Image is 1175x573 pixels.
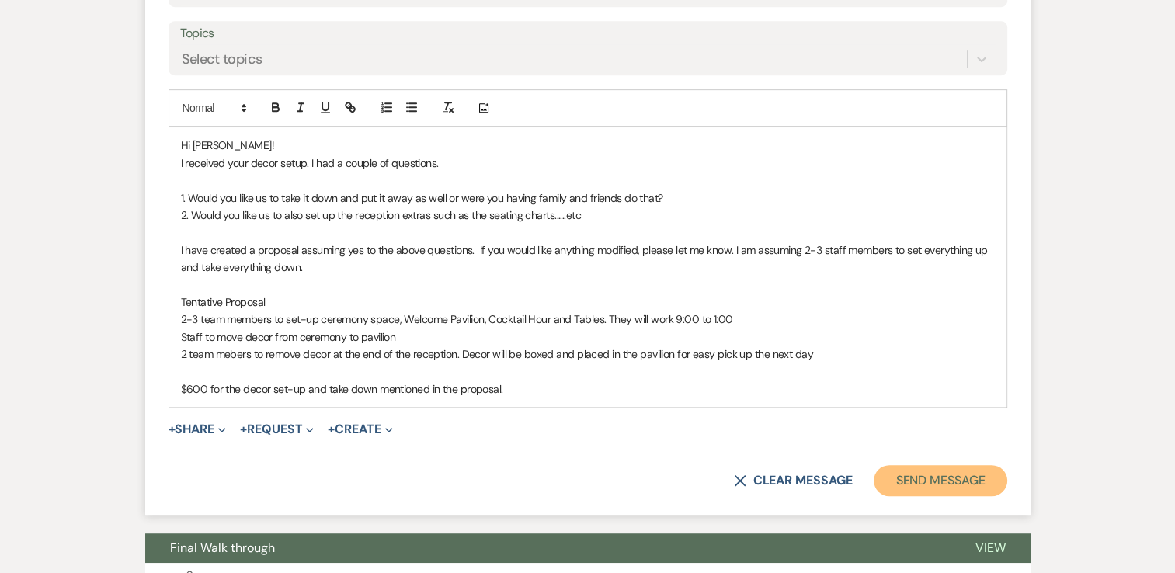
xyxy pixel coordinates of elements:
button: Final Walk through [145,533,951,563]
button: View [951,533,1031,563]
button: Share [169,423,227,436]
p: I received your decor setup. I had a couple of questions. [181,155,995,172]
button: Request [240,423,314,436]
p: $600 for the decor set-up and take down mentioned in the proposal. [181,380,995,398]
p: 1. Would you like us to take it down and put it away as well or were you having family and friend... [181,189,995,207]
button: Send Message [874,465,1006,496]
button: Clear message [734,474,852,487]
div: Select topics [182,49,262,70]
label: Topics [180,23,996,45]
p: I have created a proposal assuming yes to the above questions. If you would like anything modifie... [181,241,995,276]
span: View [975,540,1006,556]
p: Staff to move decor from ceremony to pavilion [181,328,995,346]
p: 2-3 team members to set-up ceremony space, Welcome Pavilion, Cocktail Hour and Tables. They will ... [181,311,995,328]
span: + [328,423,335,436]
span: + [169,423,176,436]
span: + [240,423,247,436]
p: 2. Would you like us to also set up the reception extras such as the seating charts......etc [181,207,995,224]
p: Tentative Proposal [181,293,995,311]
span: Final Walk through [170,540,275,556]
button: Create [328,423,392,436]
p: 2 team mebers to remove decor at the end of the reception. Decor will be boxed and placed in the ... [181,346,995,363]
p: Hi [PERSON_NAME]! [181,137,995,154]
